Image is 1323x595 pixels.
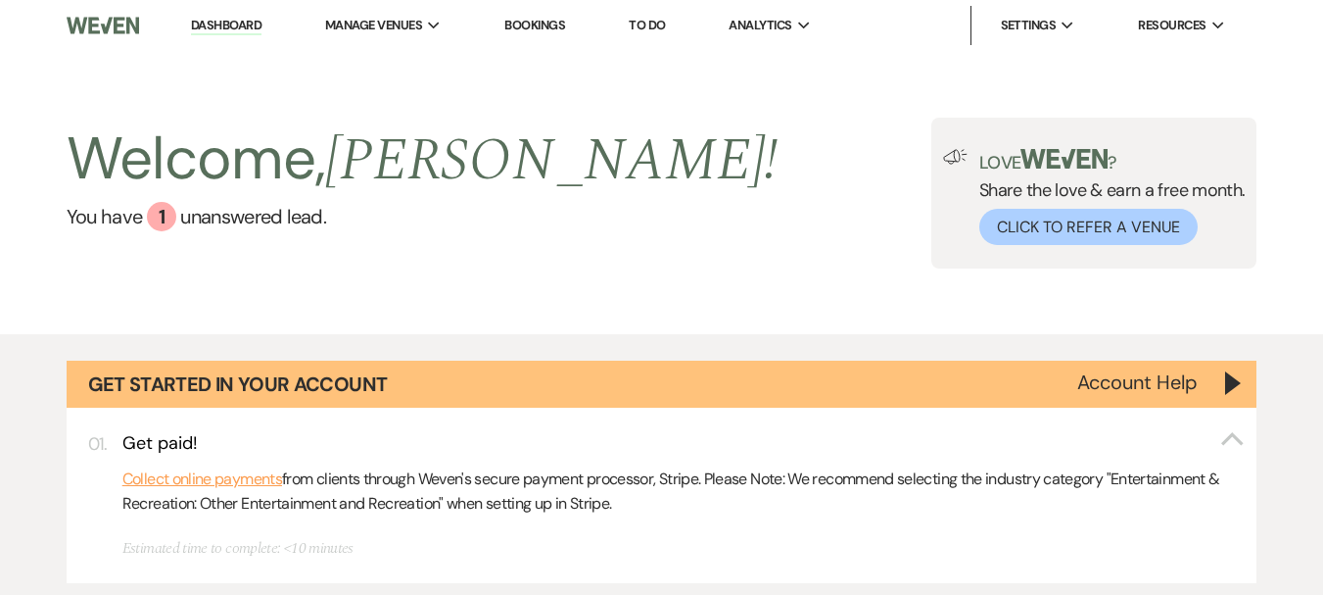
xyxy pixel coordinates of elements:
a: Bookings [504,17,565,33]
a: To Do [629,17,665,33]
button: Account Help [1077,372,1198,392]
span: Manage Venues [325,16,422,35]
img: loud-speaker-illustration.svg [943,149,968,165]
p: Love ? [979,149,1246,172]
span: Settings [1001,16,1057,35]
h2: Welcome, [67,118,779,202]
span: Resources [1138,16,1205,35]
h3: Get paid! [122,431,198,456]
span: Analytics [729,16,791,35]
a: Collect online payments [122,467,282,492]
span: [PERSON_NAME] ! [325,116,778,206]
div: Estimated time to complete: < 10 minute s [122,536,1246,560]
div: 1 [147,202,176,231]
button: Get paid! [122,431,1246,456]
img: weven-logo-green.svg [1020,149,1108,169]
a: You have 1 unanswered lead. [67,202,779,231]
div: Share the love & earn a free month. [968,149,1246,245]
button: Click to Refer a Venue [979,209,1198,245]
h1: Get Started in Your Account [88,371,388,398]
a: Dashboard [191,17,261,35]
img: Weven Logo [67,5,140,46]
p: from clients through Weven's secure payment processor, Stripe. Please Note: We recommend selectin... [122,467,1246,517]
